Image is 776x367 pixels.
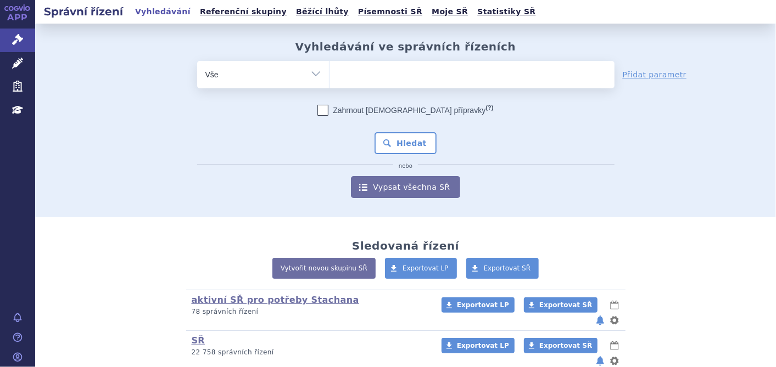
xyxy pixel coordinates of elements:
[385,258,457,279] a: Exportovat LP
[595,314,606,327] button: notifikace
[609,298,620,312] button: lhůty
[623,69,687,80] a: Přidat parametr
[524,338,598,353] a: Exportovat SŘ
[442,297,515,313] a: Exportovat LP
[295,40,516,53] h2: Vyhledávání ve správních řízeních
[524,297,598,313] a: Exportovat SŘ
[192,295,359,305] a: aktivní SŘ pro potřeby Stachana
[403,264,449,272] span: Exportovat LP
[197,4,290,19] a: Referenční skupiny
[485,104,493,111] abbr: (?)
[351,176,460,198] a: Vypsat všechna SŘ
[317,105,493,116] label: Zahrnout [DEMOGRAPHIC_DATA] přípravky
[457,342,509,349] span: Exportovat LP
[393,163,418,170] i: nebo
[466,258,539,279] a: Exportovat SŘ
[192,335,205,346] a: SŘ
[272,258,376,279] a: Vytvořit novou skupinu SŘ
[442,338,515,353] a: Exportovat LP
[484,264,531,272] span: Exportovat SŘ
[35,4,132,19] h2: Správní řízení
[457,301,509,309] span: Exportovat LP
[352,239,459,252] h2: Sledovaná řízení
[355,4,426,19] a: Písemnosti SŘ
[132,4,194,19] a: Vyhledávání
[609,339,620,352] button: lhůty
[539,342,592,349] span: Exportovat SŘ
[293,4,352,19] a: Běžící lhůty
[539,301,592,309] span: Exportovat SŘ
[474,4,539,19] a: Statistiky SŘ
[192,348,427,357] p: 22 758 správních řízení
[428,4,471,19] a: Moje SŘ
[609,314,620,327] button: nastavení
[375,132,437,154] button: Hledat
[192,307,427,317] p: 78 správních řízení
